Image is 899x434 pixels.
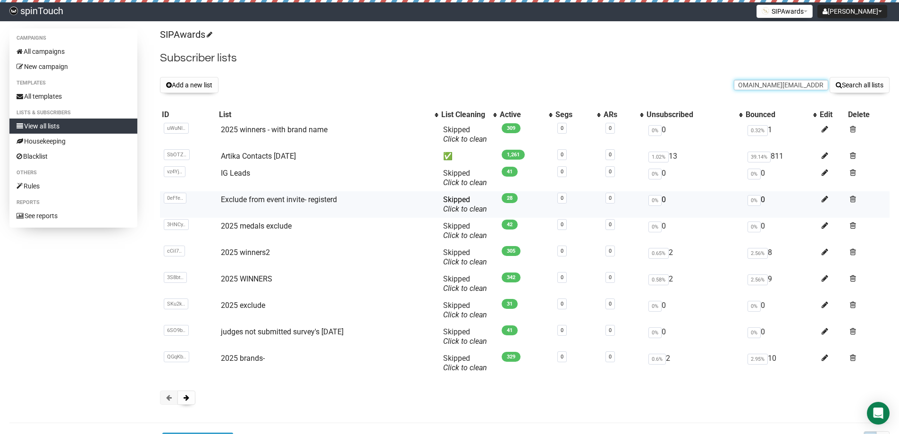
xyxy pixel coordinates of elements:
span: 3S8bt.. [164,272,187,283]
span: 305 [502,246,521,256]
span: 1,261 [502,150,525,160]
a: 0 [609,125,612,131]
a: IG Leads [221,169,250,178]
th: Delete: No sort applied, sorting is disabled [846,108,890,121]
li: Others [9,167,137,179]
a: Click to clean [443,178,487,187]
span: Skipped [443,354,487,372]
span: 28 [502,193,518,203]
span: 0% [648,125,662,136]
td: 13 [645,148,744,165]
button: SIPAwards [756,5,813,18]
td: 8 [744,244,818,271]
a: Housekeeping [9,134,137,149]
a: 0 [561,195,563,201]
a: Click to clean [443,231,487,240]
div: Delete [848,110,888,119]
a: 0 [561,327,563,333]
td: 0 [645,121,744,148]
td: 0 [645,165,744,191]
a: 0 [561,274,563,281]
span: cCiI7.. [164,246,185,256]
td: 9 [744,271,818,297]
span: 309 [502,123,521,133]
button: Add a new list [160,77,218,93]
a: 0 [561,125,563,131]
a: 0 [561,152,563,158]
span: 2.95% [748,354,768,365]
a: Click to clean [443,135,487,144]
a: New campaign [9,59,137,74]
a: 2025 winners2 [221,248,270,257]
th: Unsubscribed: No sort applied, activate to apply an ascending sort [645,108,744,121]
li: Templates [9,77,137,89]
td: 2 [645,271,744,297]
span: SKu2k.. [164,298,188,309]
img: 03d9c63169347288d6280a623f817d70 [9,7,18,15]
a: 0 [609,221,612,228]
a: Click to clean [443,310,487,319]
span: 2.56% [748,274,768,285]
span: 6SO9b.. [164,325,189,336]
span: 0% [648,195,662,206]
span: Skipped [443,221,487,240]
h2: Subscriber lists [160,50,890,67]
td: ✅ [439,148,498,165]
a: Rules [9,179,137,194]
div: Segs [555,110,592,119]
a: 0 [561,221,563,228]
span: 342 [502,272,521,282]
a: 0 [609,195,612,201]
td: 10 [744,350,818,376]
span: 0% [648,169,662,179]
div: Unsubscribed [647,110,734,119]
a: 0 [609,169,612,175]
td: 0 [744,323,818,350]
a: 0 [561,248,563,254]
span: vz4Yj.. [164,166,185,177]
td: 0 [645,323,744,350]
a: Click to clean [443,337,487,346]
a: 0 [609,301,612,307]
span: 31 [502,299,518,309]
a: 0 [609,354,612,360]
span: 3HNCy.. [164,219,189,230]
a: Click to clean [443,257,487,266]
span: 1.02% [648,152,669,162]
th: Bounced: No sort applied, activate to apply an ascending sort [744,108,818,121]
a: 2025 winners - with brand name [221,125,328,134]
a: Exclude from event invite- registerd [221,195,337,204]
span: 2.56% [748,248,768,259]
span: Skipped [443,125,487,144]
a: Click to clean [443,363,487,372]
span: 0% [648,327,662,338]
span: Skipped [443,169,487,187]
td: 1 [744,121,818,148]
div: List Cleaning [441,110,488,119]
a: 2025 medals exclude [221,221,292,230]
span: 0% [648,221,662,232]
a: Artika Contacts [DATE] [221,152,296,161]
a: judges not submitted survey's [DATE] [221,327,344,336]
span: 0% [748,169,761,179]
li: Lists & subscribers [9,107,137,119]
a: 2025 WINNERS [221,274,272,283]
img: 1.png [762,7,769,15]
a: All templates [9,89,137,104]
a: 2025 brands- [221,354,265,363]
td: 811 [744,148,818,165]
td: 0 [744,218,818,244]
a: 0 [609,152,612,158]
span: 329 [502,352,521,362]
a: 0 [561,301,563,307]
span: 0% [748,301,761,312]
span: 41 [502,325,518,335]
a: SIPAwards [160,29,211,40]
a: All campaigns [9,44,137,59]
div: Active [500,110,544,119]
div: Bounced [746,110,808,119]
td: 0 [645,218,744,244]
td: 2 [645,244,744,271]
th: ARs: No sort applied, activate to apply an ascending sort [602,108,644,121]
span: uWuNI.. [164,123,189,134]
